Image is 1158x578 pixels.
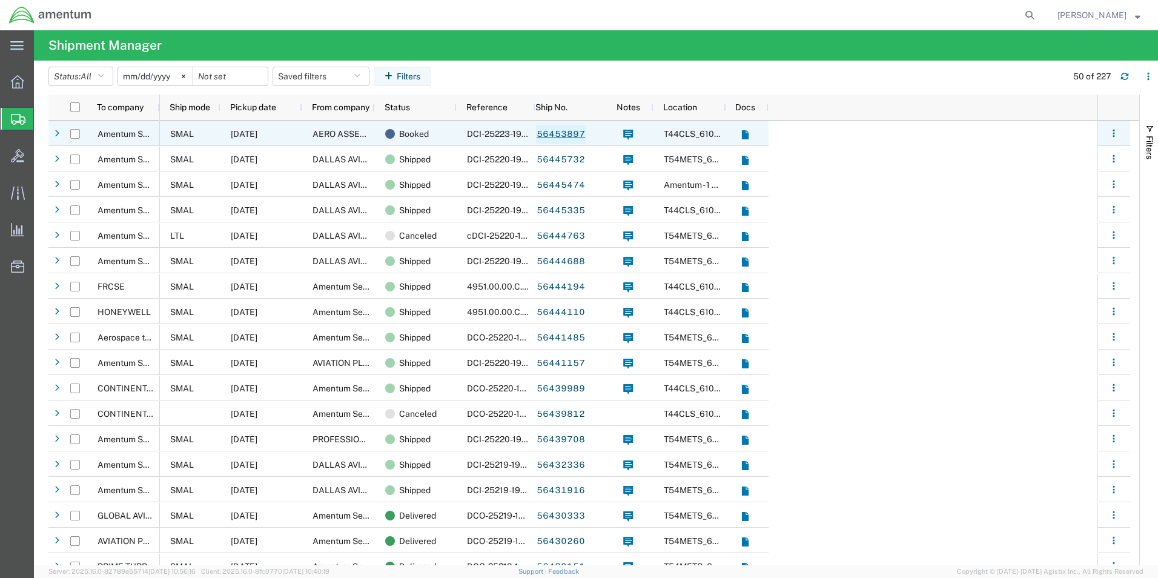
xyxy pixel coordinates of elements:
[170,460,194,470] span: SMAL
[399,427,431,452] span: Shipped
[170,384,194,393] span: SMAL
[664,434,838,444] span: T54METS_6100 - NAS Corpus Christi
[664,180,727,190] span: Amentum - 1 gcp
[282,568,329,575] span: [DATE] 10:40:19
[518,568,549,575] a: Support
[536,176,586,195] a: 56445474
[48,30,162,61] h4: Shipment Manager
[170,129,194,139] span: SMAL
[98,307,151,317] span: HONEYWELL
[98,231,188,241] span: Amentum Services, Inc.
[664,256,838,266] span: T54METS_6100 - NAS Corpus Christi
[399,477,431,503] span: Shipped
[231,129,257,139] span: 08/11/2025
[231,485,257,495] span: 08/07/2025
[170,333,194,342] span: SMAL
[663,102,697,112] span: Location
[231,180,257,190] span: 08/08/2025
[98,333,221,342] span: Aerospace turbine Rotables Inc.
[313,562,403,571] span: Amentum Services, Inc.
[467,460,538,470] span: DCI-25219-199114
[664,384,830,393] span: T44CLS_6100 - NAS Corpus Christi
[664,282,830,291] span: T44CLS_6100 - NAS Corpus Christi
[664,460,838,470] span: T54METS_6100 - NAS Corpus Christi
[399,198,431,223] span: Shipped
[399,452,431,477] span: Shipped
[170,511,194,520] span: SMAL
[170,536,194,546] span: SMAL
[98,129,188,139] span: Amentum Services, Inc.
[399,325,431,350] span: Shipped
[536,227,586,246] a: 56444763
[170,562,194,571] span: SMAL
[201,568,329,575] span: Client: 2025.16.0-8fc0770
[98,460,188,470] span: Amentum Services, Inc.
[231,231,257,241] span: 08/08/2025
[98,180,188,190] span: Amentum Services, Inc.
[98,536,176,546] span: AVIATION PLUS INC
[467,205,540,215] span: DCI-25220-199177
[170,231,184,241] span: LTL
[467,129,541,139] span: DCI-25223-199190
[97,102,144,112] span: To company
[231,205,257,215] span: 08/08/2025
[399,248,431,274] span: Shipped
[536,252,586,271] a: 56444688
[170,358,194,368] span: SMAL
[735,102,755,112] span: Docs
[399,274,431,299] span: Shipped
[536,481,586,500] a: 56431916
[467,384,546,393] span: DCO-25220-166592
[313,205,403,215] span: DALLAS AVIATION INC
[664,562,838,571] span: T54METS_6100 - NAS Corpus Christi
[467,256,541,266] span: DCI-25220-199168
[385,102,410,112] span: Status
[399,147,431,172] span: Shipped
[467,180,539,190] span: DCI-25220-199171
[313,536,403,546] span: Amentum Services, Inc.
[231,511,257,520] span: 08/07/2025
[170,154,194,164] span: SMAL
[536,379,586,399] a: 56439989
[170,434,194,444] span: SMAL
[536,557,586,577] a: 56430151
[536,405,586,424] a: 56439812
[231,562,257,571] span: 08/07/2025
[536,507,586,526] a: 56430333
[231,333,257,342] span: 08/08/2025
[664,231,838,241] span: T54METS_6100 - NAS Corpus Christi
[231,460,257,470] span: 08/07/2025
[230,102,276,112] span: Pickup date
[98,154,188,164] span: Amentum Services, Inc.
[536,303,586,322] a: 56444110
[399,401,437,427] span: Canceled
[536,125,586,144] a: 56453897
[8,6,92,24] img: logo
[1145,136,1154,159] span: Filters
[548,568,579,575] a: Feedback
[170,205,194,215] span: SMAL
[664,485,838,495] span: T54METS_6100 - NAS Corpus Christi
[467,511,544,520] span: DCO-25219-166581
[170,102,210,112] span: Ship mode
[313,307,403,317] span: Amentum Services, Inc.
[313,256,403,266] span: DALLAS AVIATION INC
[957,566,1143,577] span: Copyright © [DATE]-[DATE] Agistix Inc., All Rights Reserved
[617,102,640,112] span: Notes
[467,307,589,317] span: 4951.00.00.C.001404.AF.19.03
[98,409,195,419] span: CONTINENTAL TESTING
[170,256,194,266] span: SMAL
[664,205,830,215] span: T44CLS_6100 - NAS Corpus Christi
[313,154,403,164] span: DALLAS AVIATION INC
[313,282,403,291] span: Amentum Services, Inc.
[98,511,243,520] span: GLOBAL AVIATION HELICOPTER LLC
[399,503,436,528] span: Delivered
[467,536,546,546] span: DCO-25219-166580
[98,282,125,291] span: FRCSE
[98,358,188,368] span: Amentum Services, Inc.
[81,71,91,81] span: All
[399,121,429,147] span: Booked
[313,358,391,368] span: AVIATION PLUS INC
[170,485,194,495] span: SMAL
[535,102,567,112] span: Ship No.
